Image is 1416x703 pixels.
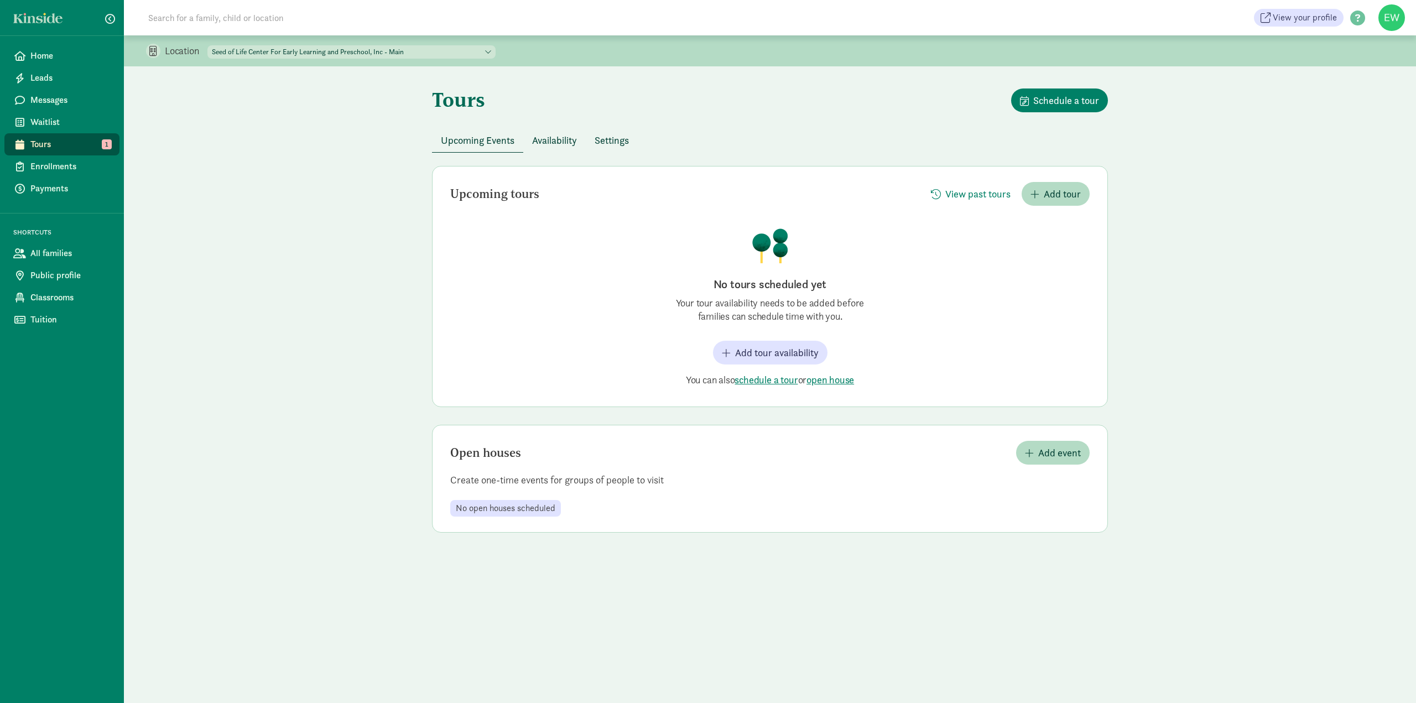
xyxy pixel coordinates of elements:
[806,373,854,387] button: open house
[4,89,119,111] a: Messages
[659,277,881,292] h2: No tours scheduled yet
[735,345,819,360] span: Add tour availability
[30,93,111,107] span: Messages
[751,228,789,263] img: illustration-trees.png
[441,133,514,148] span: Upcoming Events
[30,138,111,151] span: Tours
[922,188,1019,201] a: View past tours
[4,155,119,178] a: Enrollments
[30,71,111,85] span: Leads
[1016,441,1090,465] button: Add event
[922,182,1019,206] button: View past tours
[450,446,521,460] h2: Open houses
[735,373,798,387] button: schedule a tour
[586,128,638,152] button: Settings
[4,133,119,155] a: Tours 1
[1038,445,1081,460] span: Add event
[30,182,111,195] span: Payments
[4,178,119,200] a: Payments
[30,269,111,282] span: Public profile
[4,67,119,89] a: Leads
[30,116,111,129] span: Waitlist
[659,373,881,387] p: You can also or
[30,291,111,304] span: Classrooms
[432,88,485,111] h1: Tours
[142,7,452,29] input: Search for a family, child or location
[433,473,1107,487] p: Create one-time events for groups of people to visit
[4,111,119,133] a: Waitlist
[532,133,577,148] span: Availability
[523,128,586,152] button: Availability
[1254,9,1344,27] a: View your profile
[30,160,111,173] span: Enrollments
[1011,88,1108,112] button: Schedule a tour
[30,49,111,63] span: Home
[450,188,539,201] h2: Upcoming tours
[4,309,119,331] a: Tuition
[1022,182,1090,206] button: Add tour
[1273,11,1337,24] span: View your profile
[4,242,119,264] a: All families
[1044,186,1081,201] span: Add tour
[4,264,119,287] a: Public profile
[1361,650,1416,703] iframe: Chat Widget
[30,313,111,326] span: Tuition
[4,45,119,67] a: Home
[432,128,523,152] button: Upcoming Events
[945,186,1011,201] span: View past tours
[102,139,112,149] span: 1
[4,287,119,309] a: Classrooms
[30,247,111,260] span: All families
[713,341,827,364] button: Add tour availability
[595,133,629,148] span: Settings
[1033,93,1099,108] span: Schedule a tour
[456,503,555,513] span: No open houses scheduled
[659,296,881,323] p: Your tour availability needs to be added before families can schedule time with you.
[165,44,207,58] p: Location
